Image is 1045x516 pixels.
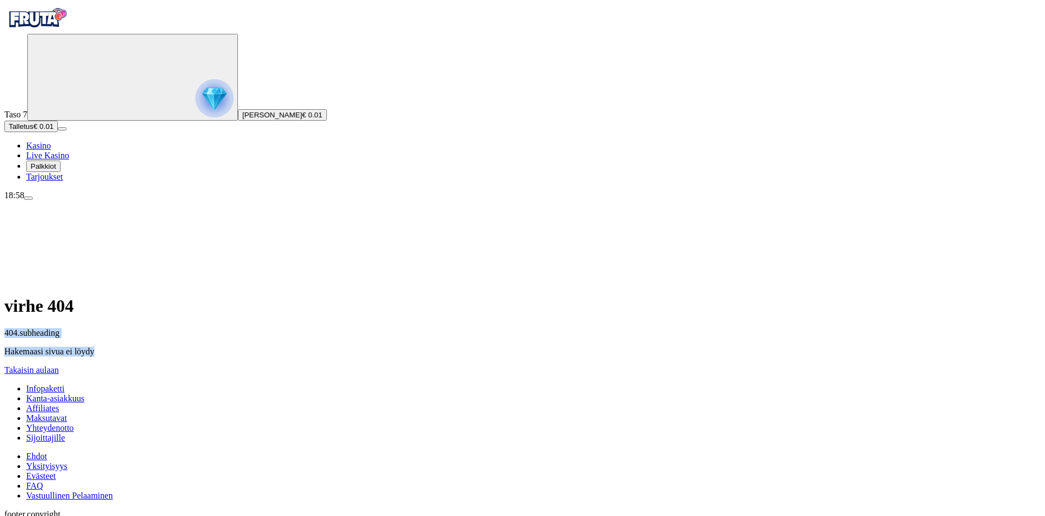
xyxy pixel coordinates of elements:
a: poker-chip iconLive Kasino [26,151,69,160]
a: Fruta [4,24,70,33]
a: diamond iconKasino [26,141,51,150]
a: Yksityisyys [26,461,68,471]
a: Evästeet [26,471,56,481]
a: gift-inverted iconTarjoukset [26,172,63,181]
h1: virhe 404 [4,296,1041,316]
a: Takaisin aulaan [4,365,59,375]
a: Maksutavat [26,413,67,423]
span: Live Kasino [26,151,69,160]
span: 18:58 [4,191,24,200]
img: Fruta [4,4,70,32]
span: Taso 7 [4,110,27,119]
button: Talletusplus icon€ 0.01 [4,121,58,132]
button: reward progress [27,34,238,121]
a: Infopaketti [26,384,64,393]
p: 404.subheading [4,328,1041,338]
span: € 0.01 [302,111,323,119]
a: FAQ [26,481,43,490]
button: reward iconPalkkiot [26,161,61,172]
a: Yhteydenotto [26,423,74,432]
a: Ehdot [26,452,47,461]
button: menu [24,197,33,200]
a: Affiliates [26,404,59,413]
span: Talletus [9,122,33,131]
img: reward progress [195,79,234,117]
button: [PERSON_NAME]€ 0.01 [238,109,327,121]
button: menu [58,127,67,131]
a: Sijoittajille [26,433,65,442]
a: Kanta-asiakkuus [26,394,85,403]
span: [PERSON_NAME] [242,111,302,119]
span: Tarjoukset [26,172,63,181]
a: Vastuullinen Pelaaminen [26,491,113,500]
p: Hakemaasi sivua ei löydy [4,347,1041,357]
nav: Secondary [4,384,1041,501]
nav: Primary [4,4,1041,182]
span: Kasino [26,141,51,150]
span: Palkkiot [31,162,56,170]
span: € 0.01 [33,122,53,131]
